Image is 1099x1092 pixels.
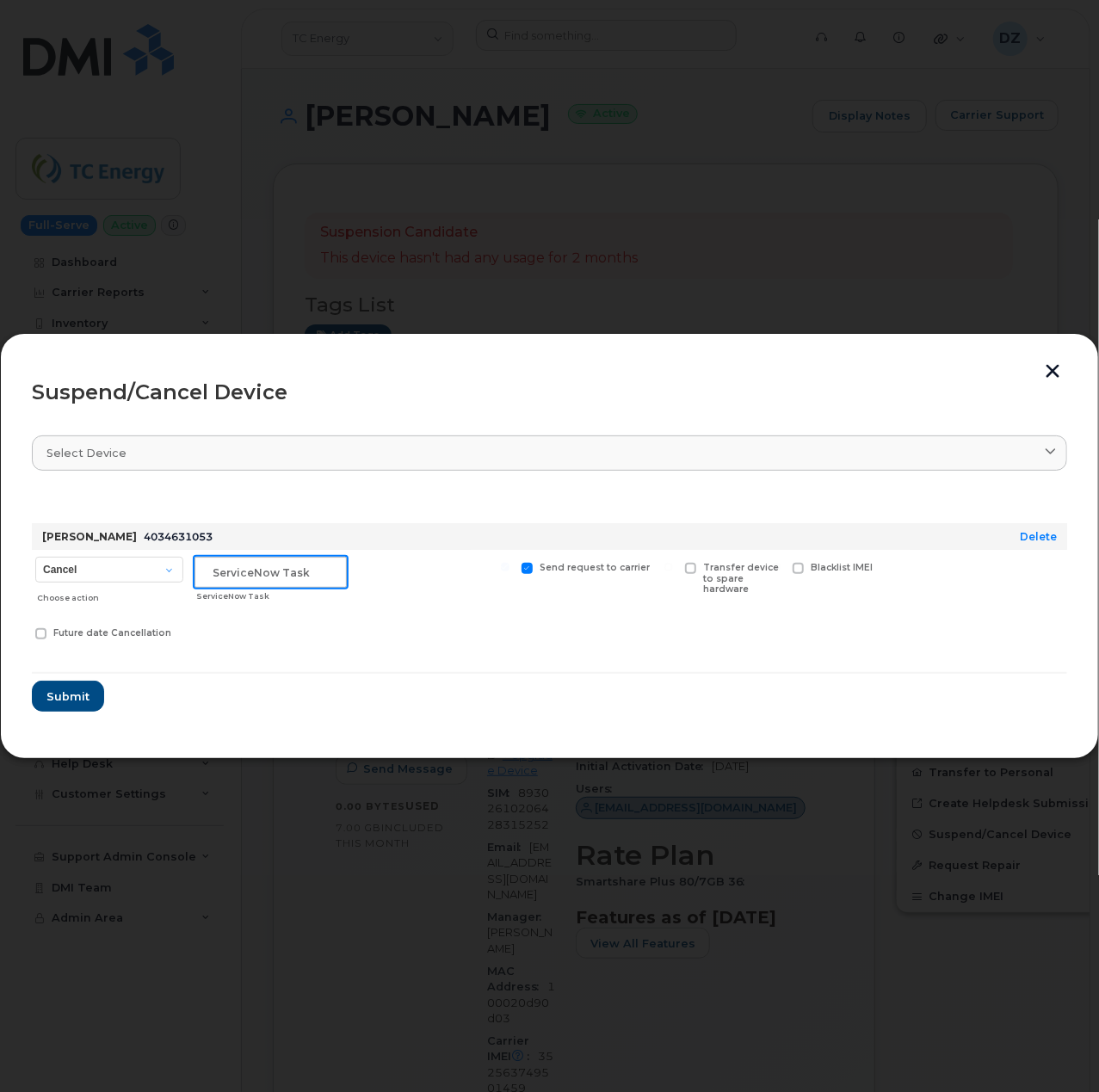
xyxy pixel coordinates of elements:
[1024,1017,1086,1079] iframe: Messenger Launcher
[811,562,873,573] span: Blacklist IMEI
[772,563,781,571] input: Blacklist IMEI
[664,563,673,571] input: Transfer device to spare hardware
[196,589,347,603] div: ServiceNow Task
[32,382,1067,403] div: Suspend/Cancel Device
[194,557,347,588] input: ServiceNow Task
[1020,530,1057,543] a: Delete
[501,563,509,571] input: Send request to carrier
[540,562,650,573] span: Send request to carrier
[703,562,779,595] span: Transfer device to spare hardware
